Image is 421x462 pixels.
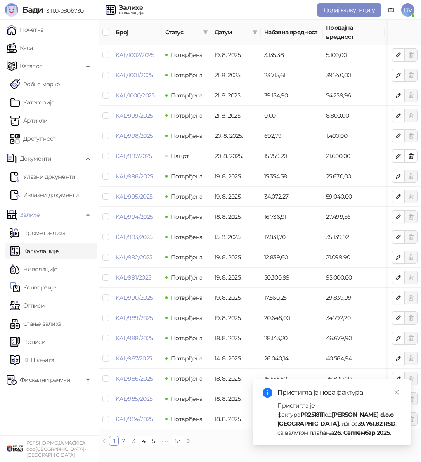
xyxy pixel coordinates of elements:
a: 2 [119,436,128,445]
span: filter [203,30,208,35]
td: 21. 8. 2025. [211,85,261,106]
a: KAL/989/2025 [116,314,153,322]
span: close [394,389,400,395]
li: Претходна страна [99,436,109,446]
strong: 39.761,82 RSD [358,420,396,427]
span: Фискални рачуни [20,372,70,388]
span: Потврђена [171,355,202,362]
a: Излазни документи [10,187,79,203]
a: Почетна [7,21,44,38]
td: 28.143,20 [261,328,323,348]
td: 21.099,90 [323,247,385,268]
td: 19. 8. 2025. [211,45,261,65]
td: 27.499,56 [323,207,385,227]
span: Потврђена [171,375,202,382]
span: Потврђена [171,334,202,342]
a: KAL/999/2025 [116,112,153,119]
td: 14. 8. 2025. [211,348,261,369]
strong: 26. Септембар 2025. [334,429,391,436]
td: 15.759,20 [261,146,323,166]
span: Потврђена [171,193,202,200]
td: 95.000,00 [323,268,385,288]
span: Потврђена [171,294,202,301]
span: DV [401,3,414,17]
span: Потврђена [171,233,202,241]
span: filter [251,26,259,38]
span: Потврђена [171,254,202,261]
a: KAL/993/2025 [116,233,152,241]
td: 59.040,00 [323,187,385,207]
a: KAL/987/2025 [116,355,152,362]
td: 40.564,94 [323,348,385,369]
span: Потврђена [171,213,202,220]
td: 18. 8. 2025. [211,389,261,409]
span: Документи [20,150,51,167]
a: KAL/994/2025 [116,213,153,220]
div: Залихе [119,5,143,11]
a: KAL/992/2025 [116,254,152,261]
li: 5 [149,436,158,446]
button: right [184,436,194,446]
a: KAL/984/2025 [116,415,153,423]
td: 19. 8. 2025. [211,288,261,308]
span: Потврђена [171,415,202,423]
td: 54.259,96 [323,85,385,106]
td: 39.740,00 [323,65,385,85]
span: ••• [158,436,172,446]
a: KAL/1001/2025 [116,71,153,79]
a: KAL/997/2025 [116,152,152,160]
a: KAL/988/2025 [116,334,153,342]
td: 50.300,99 [261,268,323,288]
td: 692,79 [261,126,323,146]
strong: [PERSON_NAME] d.o.o [GEOGRAPHIC_DATA] [277,411,393,427]
td: 39.154,90 [261,85,323,106]
span: 3.11.0-b80b730 [43,7,83,14]
a: KAL/998/2025 [116,132,153,140]
span: Потврђена [171,274,202,281]
span: left [102,438,106,443]
a: KAL/985/2025 [116,395,152,403]
a: КЕП књига [10,352,54,368]
td: 5.100,00 [323,45,385,65]
td: 46.679,90 [323,328,385,348]
td: 19. 8. 2025. [211,308,261,328]
li: 3 [129,436,139,446]
li: 4 [139,436,149,446]
span: right [186,438,191,443]
td: 19. 8. 2025. [211,187,261,207]
span: Залихе [20,206,40,223]
span: Потврђена [171,71,202,79]
a: KAL/1002/2025 [116,51,154,59]
a: Робне марке [10,76,60,92]
span: Потврђена [171,173,202,180]
a: ArtikliАртикли [10,112,48,129]
img: Logo [5,3,18,17]
td: 19. 8. 2025. [211,268,261,288]
a: Close [392,388,401,397]
a: 53 [172,436,183,445]
td: 18. 8. 2025. [211,207,261,227]
span: filter [201,26,210,38]
a: KAL/1000/2025 [116,92,155,99]
a: Доступност [10,130,56,147]
a: 1 [109,436,118,445]
th: Набавна вредност [261,20,323,45]
td: 26.820,00 [323,369,385,389]
a: Ulazni dokumentiУлазни документи [10,168,76,185]
li: Следећа страна [184,436,194,446]
div: Пристигла је фактура од , износ , са валутом плаћања [277,401,401,437]
td: 20. 8. 2025. [211,126,261,146]
a: Стање залиха [10,315,61,332]
td: 21. 8. 2025. [211,106,261,126]
th: Продајна вредност [323,20,385,45]
td: 19. 8. 2025. [211,247,261,268]
a: KAL/996/2025 [116,173,153,180]
td: 21. 8. 2025. [211,65,261,85]
a: Нивелације [10,261,58,277]
div: Калкулације [119,11,143,15]
strong: PR2518111 [300,411,325,418]
button: left [99,436,109,446]
td: 25.670,00 [323,166,385,187]
td: 0,00 [261,106,323,126]
li: 53 [172,436,184,446]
